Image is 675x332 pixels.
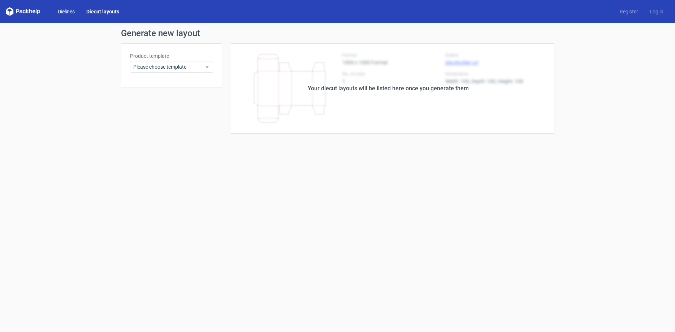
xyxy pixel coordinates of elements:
[52,8,81,15] a: Dielines
[308,84,469,93] div: Your diecut layouts will be listed here once you generate them
[81,8,125,15] a: Diecut layouts
[133,63,204,70] span: Please choose template
[614,8,644,15] a: Register
[121,29,554,38] h1: Generate new layout
[130,52,213,60] label: Product template
[644,8,669,15] a: Log in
